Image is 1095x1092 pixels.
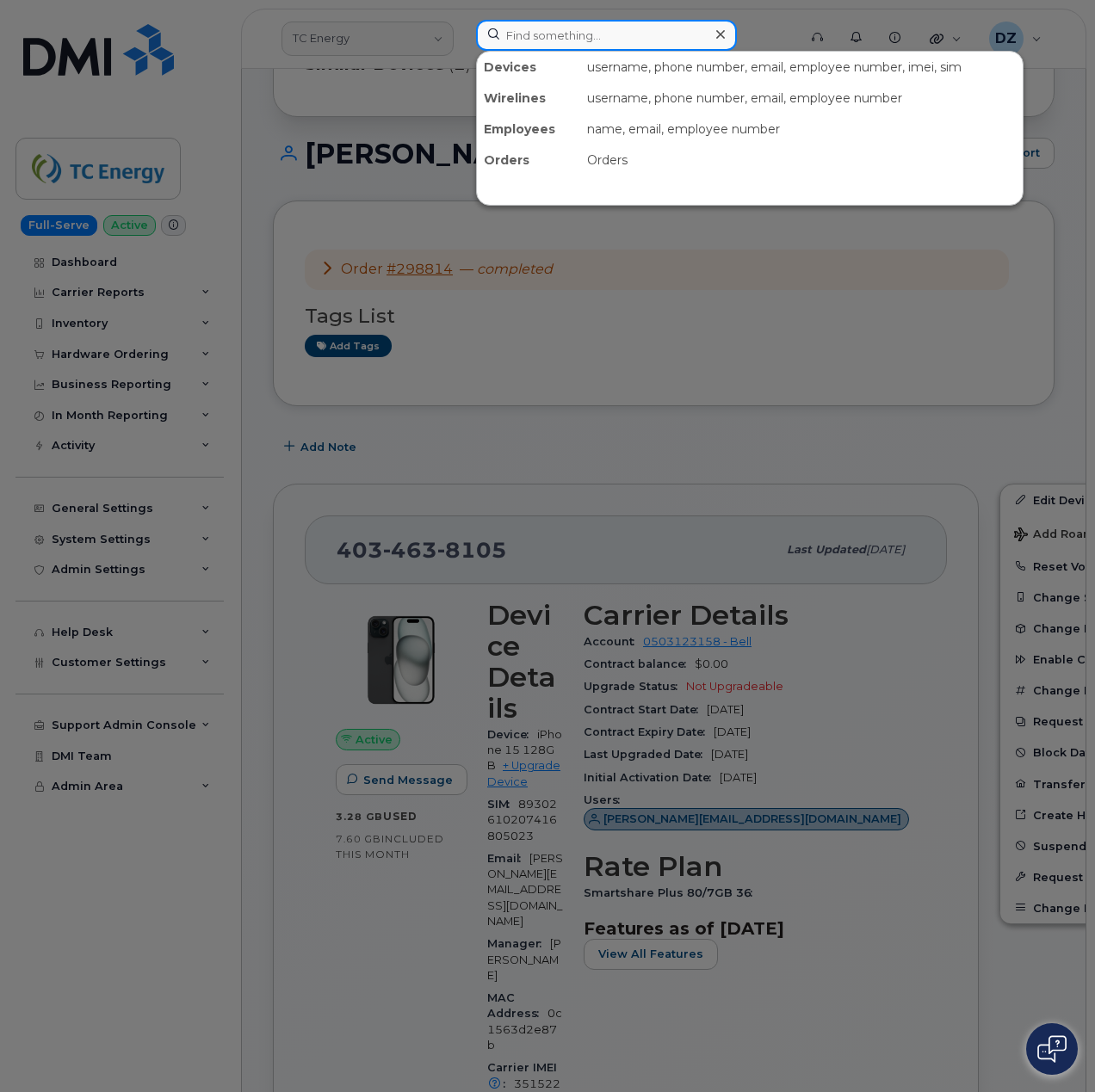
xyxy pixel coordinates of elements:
div: Wirelines [477,83,580,114]
div: Employees [477,114,580,145]
div: Orders [580,145,1023,176]
div: name, email, employee number [580,114,1023,145]
input: Find something... [476,20,737,51]
div: username, phone number, email, employee number, imei, sim [580,52,1023,83]
div: username, phone number, email, employee number [580,83,1023,114]
div: Orders [477,145,580,176]
img: Open chat [1037,1035,1067,1063]
div: Devices [477,52,580,83]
